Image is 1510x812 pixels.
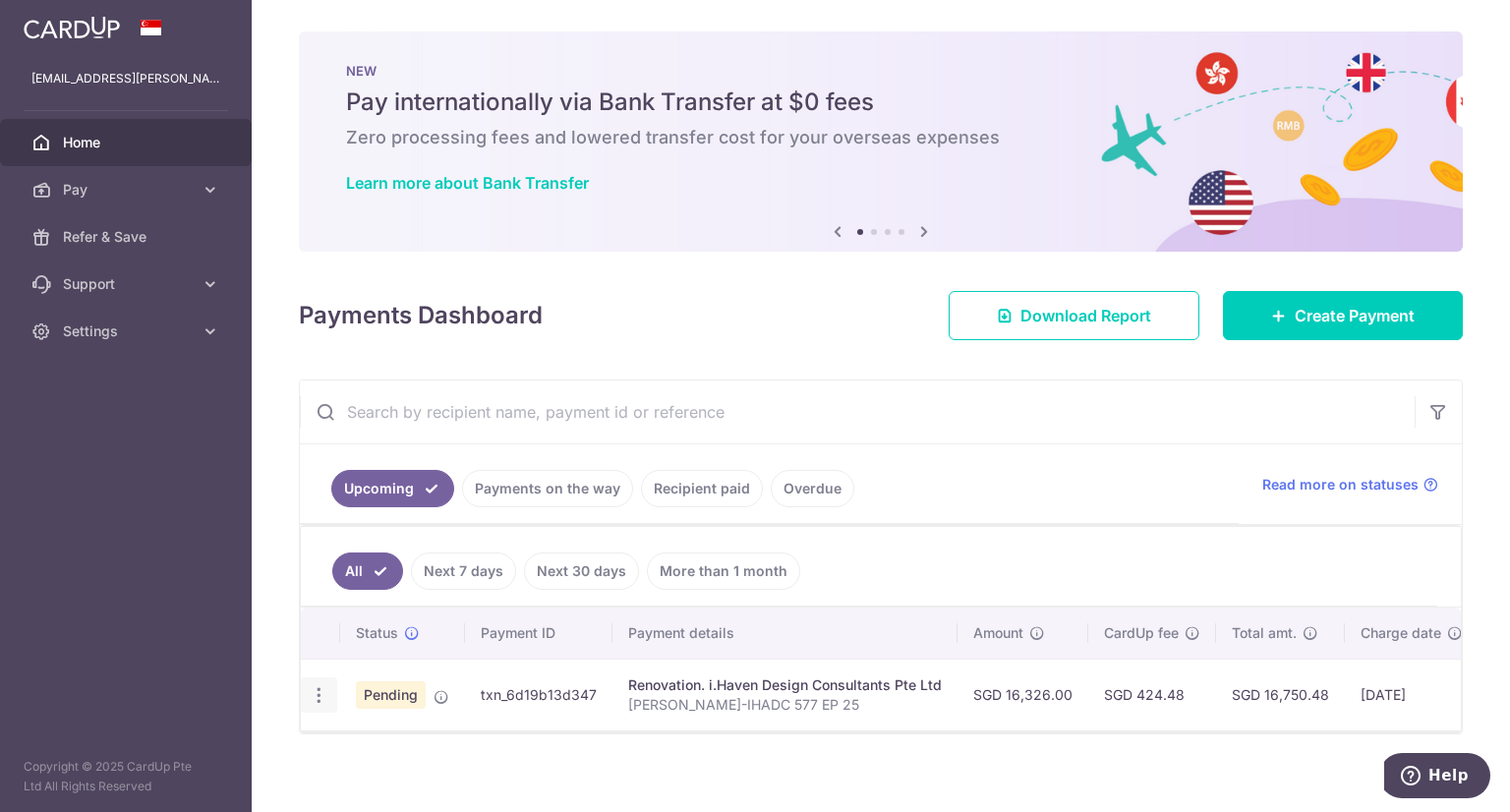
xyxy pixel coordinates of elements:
img: Bank transfer banner [299,31,1463,252]
span: Create Payment [1295,304,1415,327]
img: CardUp [24,16,120,39]
a: Next 7 days [411,552,516,590]
a: Read more on statuses [1262,475,1438,494]
td: SGD 16,750.48 [1216,659,1345,730]
span: Settings [63,321,193,341]
a: More than 1 month [647,552,800,590]
iframe: Opens a widget where you can find more information [1384,753,1490,802]
span: Status [356,623,398,643]
span: Support [63,274,193,294]
div: Renovation. i.Haven Design Consultants Pte Ltd [628,675,942,695]
p: NEW [346,63,1416,79]
a: Learn more about Bank Transfer [346,173,589,193]
p: [EMAIL_ADDRESS][PERSON_NAME][DOMAIN_NAME] [31,69,220,88]
span: Home [63,133,193,152]
th: Payment ID [465,608,612,659]
a: Download Report [949,291,1199,340]
span: CardUp fee [1104,623,1179,643]
a: Next 30 days [524,552,639,590]
a: Create Payment [1223,291,1463,340]
td: [DATE] [1345,659,1479,730]
span: Pending [356,681,426,709]
span: Read more on statuses [1262,475,1419,494]
h6: Zero processing fees and lowered transfer cost for your overseas expenses [346,126,1416,149]
a: Overdue [771,470,854,507]
td: txn_6d19b13d347 [465,659,612,730]
a: Payments on the way [462,470,633,507]
a: All [332,552,403,590]
span: Download Report [1020,304,1151,327]
span: Pay [63,180,193,200]
p: [PERSON_NAME]-IHADC 577 EP 25 [628,695,942,715]
td: SGD 16,326.00 [958,659,1088,730]
td: SGD 424.48 [1088,659,1216,730]
span: Amount [973,623,1023,643]
h4: Payments Dashboard [299,298,543,333]
span: Charge date [1361,623,1441,643]
th: Payment details [612,608,958,659]
h5: Pay internationally via Bank Transfer at $0 fees [346,87,1416,118]
span: Total amt. [1232,623,1297,643]
span: Refer & Save [63,227,193,247]
input: Search by recipient name, payment id or reference [300,380,1415,443]
a: Upcoming [331,470,454,507]
a: Recipient paid [641,470,763,507]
